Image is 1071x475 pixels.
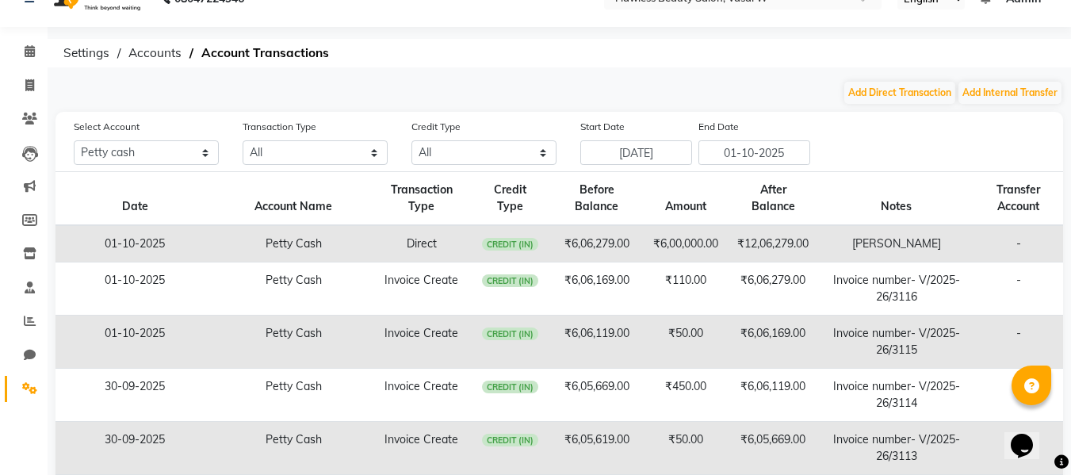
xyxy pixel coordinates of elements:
[373,316,471,369] td: Invoice Create
[214,172,373,226] th: Account Name
[973,172,1063,226] th: Transfer Account
[55,172,214,226] th: Date
[482,238,539,251] span: CREDIT (IN)
[482,328,539,340] span: CREDIT (IN)
[698,140,810,165] input: End Date
[644,225,728,262] td: ₹6,00,000.00
[728,262,819,316] td: ₹6,06,279.00
[728,422,819,475] td: ₹6,05,669.00
[549,422,643,475] td: ₹6,05,619.00
[214,422,373,475] td: Petty Cash
[55,316,214,369] td: 01-10-2025
[644,172,728,226] th: Amount
[819,172,973,226] th: Notes
[482,381,539,393] span: CREDIT (IN)
[958,82,1061,104] button: Add Internal Transfer
[549,316,643,369] td: ₹6,06,119.00
[373,369,471,422] td: Invoice Create
[819,422,973,475] td: Invoice number- V/2025-26/3113
[120,39,189,67] span: Accounts
[214,262,373,316] td: Petty Cash
[243,120,316,134] label: Transaction Type
[819,262,973,316] td: Invoice number- V/2025-26/3116
[580,120,625,134] label: Start Date
[193,39,337,67] span: Account Transactions
[644,316,728,369] td: ₹50.00
[373,262,471,316] td: Invoice Create
[411,120,461,134] label: Credit Type
[55,369,214,422] td: 30-09-2025
[55,422,214,475] td: 30-09-2025
[819,316,973,369] td: Invoice number- V/2025-26/3115
[55,225,214,262] td: 01-10-2025
[973,316,1063,369] td: -
[973,422,1063,475] td: -
[728,225,819,262] td: ₹12,06,279.00
[973,262,1063,316] td: -
[55,39,117,67] span: Settings
[549,262,643,316] td: ₹6,06,169.00
[1004,412,1055,459] iframe: chat widget
[644,422,728,475] td: ₹50.00
[728,172,819,226] th: After Balance
[728,369,819,422] td: ₹6,06,119.00
[819,225,973,262] td: [PERSON_NAME]
[973,225,1063,262] td: -
[644,369,728,422] td: ₹450.00
[549,225,643,262] td: ₹6,06,279.00
[728,316,819,369] td: ₹6,06,169.00
[549,369,643,422] td: ₹6,05,669.00
[819,369,973,422] td: Invoice number- V/2025-26/3114
[214,316,373,369] td: Petty Cash
[844,82,955,104] button: Add Direct Transaction
[482,434,539,446] span: CREDIT (IN)
[973,369,1063,422] td: -
[373,225,471,262] td: Direct
[214,225,373,262] td: Petty Cash
[74,120,140,134] label: Select Account
[549,172,643,226] th: Before Balance
[482,274,539,287] span: CREDIT (IN)
[373,422,471,475] td: Invoice Create
[55,262,214,316] td: 01-10-2025
[214,369,373,422] td: Petty Cash
[580,140,692,165] input: Start Date
[373,172,471,226] th: Transaction Type
[698,120,739,134] label: End Date
[471,172,549,226] th: Credit Type
[644,262,728,316] td: ₹110.00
